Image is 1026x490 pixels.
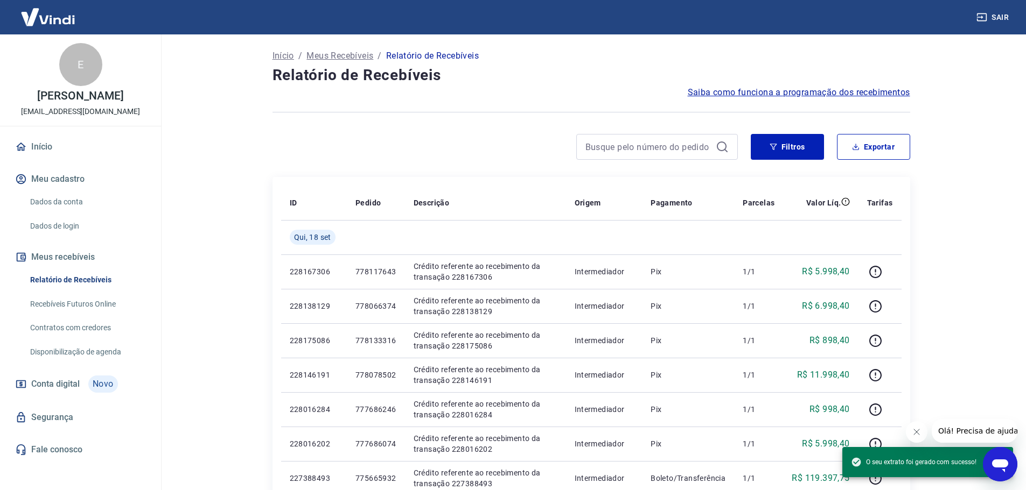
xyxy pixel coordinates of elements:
p: Intermediador [575,473,634,484]
p: Relatório de Recebíveis [386,49,479,62]
p: 1/1 [743,301,774,311]
p: R$ 11.998,40 [797,368,850,381]
p: R$ 119.397,75 [792,472,849,485]
p: R$ 898,40 [809,334,850,347]
button: Exportar [837,134,910,160]
p: Crédito referente ao recebimento da transação 228016202 [414,433,557,455]
p: Parcelas [743,197,774,208]
p: 777686074 [355,438,396,449]
span: Qui, 18 set [294,232,331,243]
p: 1/1 [743,438,774,449]
p: 228175086 [290,335,338,346]
a: Segurança [13,406,148,429]
button: Meus recebíveis [13,245,148,269]
button: Meu cadastro [13,167,148,191]
p: ID [290,197,297,208]
p: Intermediador [575,266,634,277]
p: Pix [651,301,725,311]
p: Pix [651,335,725,346]
p: [EMAIL_ADDRESS][DOMAIN_NAME] [21,106,140,117]
p: 778066374 [355,301,396,311]
p: 1/1 [743,404,774,415]
p: 778117643 [355,266,396,277]
p: Intermediador [575,438,634,449]
p: Crédito referente ao recebimento da transação 228175086 [414,330,557,351]
iframe: Fechar mensagem [906,421,927,443]
p: Origem [575,197,601,208]
p: 1/1 [743,370,774,380]
a: Dados de login [26,215,148,237]
p: R$ 998,40 [809,403,850,416]
span: Novo [88,375,118,393]
p: 227388493 [290,473,338,484]
p: Crédito referente ao recebimento da transação 227388493 [414,467,557,489]
div: E [59,43,102,86]
p: Pix [651,404,725,415]
p: Tarifas [867,197,893,208]
p: 228016202 [290,438,338,449]
p: R$ 5.998,40 [802,437,849,450]
p: 778133316 [355,335,396,346]
input: Busque pelo número do pedido [585,139,711,155]
p: 777686246 [355,404,396,415]
a: Recebíveis Futuros Online [26,293,148,315]
a: Disponibilização de agenda [26,341,148,363]
p: Crédito referente ao recebimento da transação 228167306 [414,261,557,282]
a: Contratos com credores [26,317,148,339]
p: R$ 6.998,40 [802,300,849,313]
span: Conta digital [31,377,80,392]
p: Valor Líq. [806,197,841,208]
p: Crédito referente ao recebimento da transação 228146191 [414,364,557,386]
a: Meus Recebíveis [306,49,373,62]
p: Intermediador [575,335,634,346]
a: Relatório de Recebíveis [26,269,148,291]
button: Filtros [751,134,824,160]
p: Pix [651,438,725,449]
iframe: Botão para abrir a janela de mensagens [983,447,1017,481]
a: Início [13,135,148,159]
p: Crédito referente ao recebimento da transação 228016284 [414,399,557,420]
p: 228167306 [290,266,338,277]
p: Pagamento [651,197,693,208]
p: 228138129 [290,301,338,311]
p: Intermediador [575,301,634,311]
button: Sair [974,8,1013,27]
a: Conta digitalNovo [13,371,148,397]
span: O seu extrato foi gerado com sucesso! [851,457,976,467]
p: 778078502 [355,370,396,380]
p: R$ 5.998,40 [802,265,849,278]
p: / [298,49,302,62]
p: 775665932 [355,473,396,484]
p: Intermediador [575,404,634,415]
span: Olá! Precisa de ajuda? [6,8,90,16]
p: Pix [651,266,725,277]
p: / [378,49,381,62]
iframe: Mensagem da empresa [932,419,1017,443]
a: Saiba como funciona a programação dos recebimentos [688,86,910,99]
p: Boleto/Transferência [651,473,725,484]
a: Dados da conta [26,191,148,213]
p: 1/1 [743,473,774,484]
p: Pix [651,370,725,380]
p: 1/1 [743,266,774,277]
p: 228016284 [290,404,338,415]
p: [PERSON_NAME] [37,90,123,102]
p: Descrição [414,197,450,208]
p: Crédito referente ao recebimento da transação 228138129 [414,295,557,317]
a: Início [273,49,294,62]
p: 228146191 [290,370,338,380]
p: Pedido [355,197,381,208]
h4: Relatório de Recebíveis [273,65,910,86]
p: Intermediador [575,370,634,380]
a: Fale conosco [13,438,148,461]
img: Vindi [13,1,83,33]
p: 1/1 [743,335,774,346]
